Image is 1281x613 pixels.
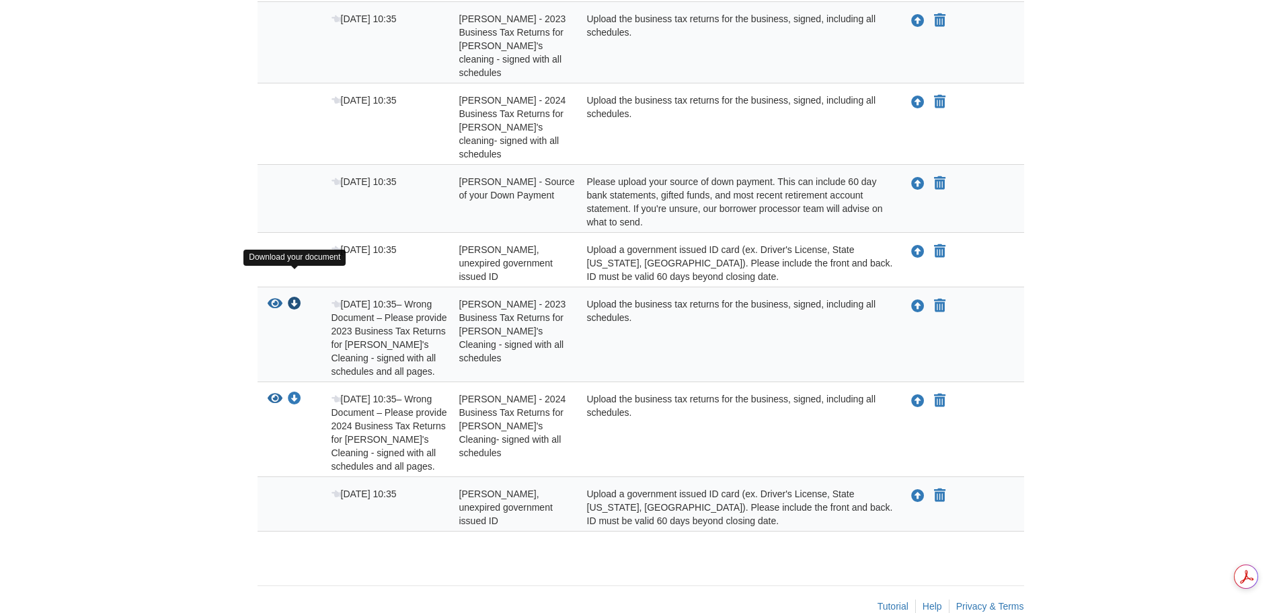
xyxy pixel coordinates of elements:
[332,95,397,106] span: [DATE] 10:35
[332,489,397,499] span: [DATE] 10:35
[923,601,942,612] a: Help
[933,244,947,260] button: Declare Karen Cochran - Valid, unexpired government issued ID not applicable
[268,297,282,312] button: View Sarah Cochran - 2023 Business Tax Returns for Sarah's Cleaning - signed with all schedules
[459,13,566,78] span: [PERSON_NAME] - 2023 Business Tax Returns for [PERSON_NAME]'s cleaning - signed with all schedules
[577,12,896,79] div: Upload the business tax returns for the business, signed, including all schedules.
[332,13,397,24] span: [DATE] 10:35
[933,176,947,192] button: Declare Karen Cochran - Source of your Down Payment not applicable
[910,392,926,410] button: Upload Sarah Cochran - 2024 Business Tax Returns for Sarah's Cleaning- signed with all schedules
[459,299,566,363] span: [PERSON_NAME] - 2023 Business Tax Returns for [PERSON_NAME]'s Cleaning - signed with all schedules
[910,175,926,192] button: Upload Karen Cochran - Source of your Down Payment
[321,392,449,473] div: – Wrong Document – Please provide 2024 Business Tax Returns for [PERSON_NAME]'s Cleaning - signed...
[577,94,896,161] div: Upload the business tax returns for the business, signed, including all schedules.
[878,601,908,612] a: Tutorial
[332,176,397,187] span: [DATE] 10:35
[459,244,553,282] span: [PERSON_NAME], unexpired government issued ID
[577,392,896,473] div: Upload the business tax returns for the business, signed, including all schedules.
[910,243,926,260] button: Upload Karen Cochran - Valid, unexpired government issued ID
[459,95,566,159] span: [PERSON_NAME] - 2024 Business Tax Returns for [PERSON_NAME]'s cleaning- signed with all schedules
[910,94,926,111] button: Upload Karen Cochran - 2024 Business Tax Returns for Karen's cleaning- signed with all schedules
[288,394,301,405] a: Download Sarah Cochran - 2024 Business Tax Returns for Sarah's Cleaning- signed with all schedules
[577,297,896,378] div: Upload the business tax returns for the business, signed, including all schedules.
[933,298,947,314] button: Declare Sarah Cochran - 2023 Business Tax Returns for Sarah's Cleaning - signed with all schedule...
[933,393,947,409] button: Declare Sarah Cochran - 2024 Business Tax Returns for Sarah's Cleaning- signed with all schedules...
[577,243,896,283] div: Upload a government issued ID card (ex. Driver's License, State [US_STATE], [GEOGRAPHIC_DATA]). P...
[933,488,947,504] button: Declare Sarah Cochran - Valid, unexpired government issued ID not applicable
[577,175,896,229] div: Please upload your source of down payment. This can include 60 day bank statements, gifted funds,...
[332,394,397,404] span: [DATE] 10:35
[332,299,397,310] span: [DATE] 10:35
[933,13,947,29] button: Declare Karen Cochran - 2023 Business Tax Returns for Karen's cleaning - signed with all schedule...
[459,394,566,458] span: [PERSON_NAME] - 2024 Business Tax Returns for [PERSON_NAME]'s Cleaning- signed with all schedules
[321,297,449,378] div: – Wrong Document – Please provide 2023 Business Tax Returns for [PERSON_NAME]'s Cleaning - signed...
[332,244,397,255] span: [DATE] 10:35
[910,12,926,30] button: Upload Karen Cochran - 2023 Business Tax Returns for Karen's cleaning - signed with all schedules
[910,487,926,505] button: Upload Sarah Cochran - Valid, unexpired government issued ID
[459,176,575,201] span: [PERSON_NAME] - Source of your Down Payment
[577,487,896,528] div: Upload a government issued ID card (ex. Driver's License, State [US_STATE], [GEOGRAPHIC_DATA]). P...
[243,250,346,265] div: Download your document
[268,392,282,406] button: View Sarah Cochran - 2024 Business Tax Returns for Sarah's Cleaning- signed with all schedules
[910,297,926,315] button: Upload Sarah Cochran - 2023 Business Tax Returns for Sarah's Cleaning - signed with all schedules
[288,299,301,310] a: Download Sarah Cochran - 2023 Business Tax Returns for Sarah's Cleaning - signed with all schedules
[459,489,553,526] span: [PERSON_NAME], unexpired government issued ID
[933,94,947,110] button: Declare Karen Cochran - 2024 Business Tax Returns for Karen's cleaning- signed with all schedules...
[956,601,1024,612] a: Privacy & Terms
